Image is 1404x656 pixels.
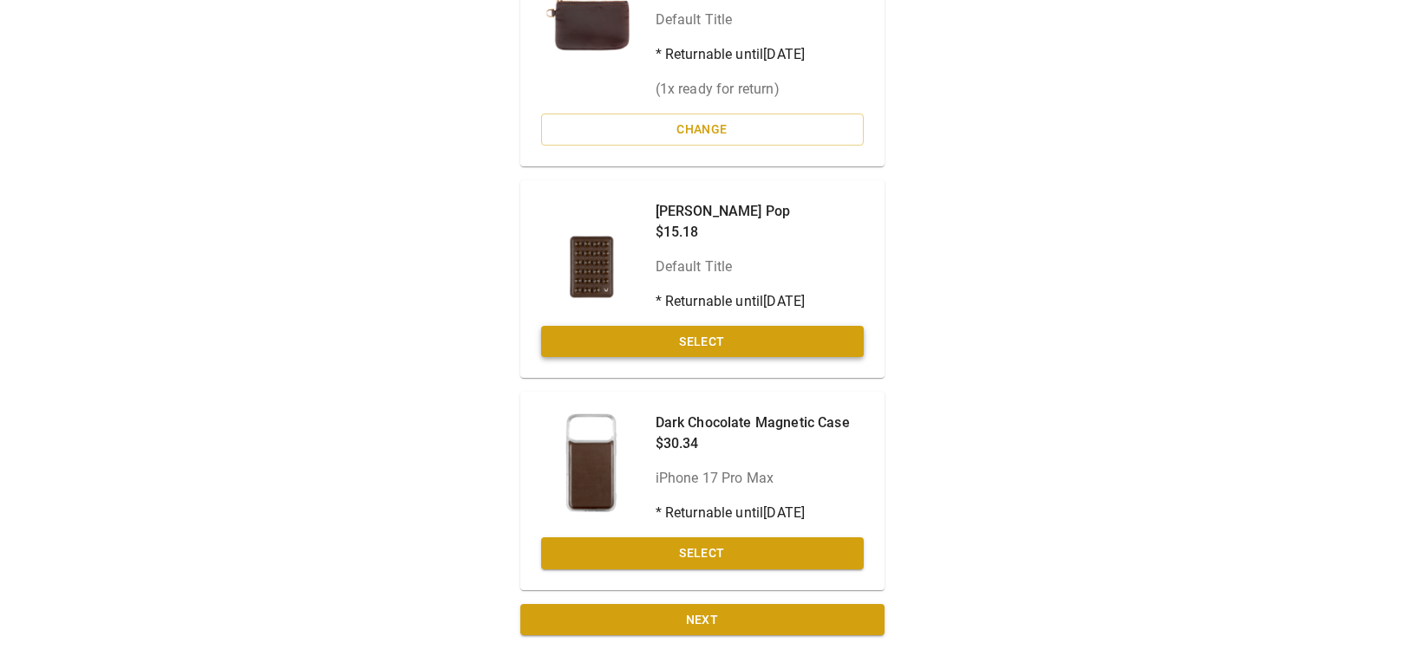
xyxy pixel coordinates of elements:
[541,114,864,146] button: Change
[656,257,806,277] p: Default Title
[520,604,885,636] button: Next
[541,326,864,358] button: Select
[656,291,806,312] p: * Returnable until [DATE]
[656,44,840,65] p: * Returnable until [DATE]
[656,412,850,433] p: Dark Chocolate Magnetic Case
[656,503,850,523] p: * Returnable until [DATE]
[656,79,840,100] p: ( 1 x ready for return)
[656,201,806,222] p: [PERSON_NAME] Pop
[656,10,840,30] p: Default Title
[656,433,850,454] p: $30.34
[656,222,806,243] p: $15.18
[541,537,864,569] button: Select
[656,468,850,489] p: iPhone 17 Pro Max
